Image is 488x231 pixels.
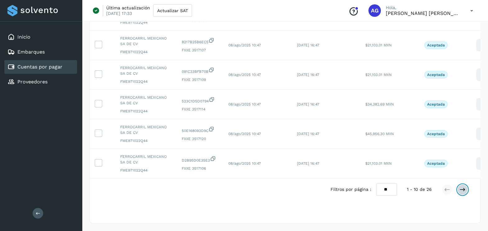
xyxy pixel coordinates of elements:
span: 08/ago/2025 10:47 [228,43,261,47]
span: 50E168093D9C [182,126,218,134]
p: Última actualización [106,5,150,11]
span: Actualizar SAT [157,8,188,13]
span: [DATE] 16:47 [297,132,319,136]
a: Embarques [17,49,45,55]
span: FME971022Q44 [120,167,172,173]
span: 523C1D5D0794 [182,97,218,104]
span: 091C33BFB70B [182,67,218,74]
span: FERROCARRIL MEXICANO SA DE CV [120,65,172,76]
p: Aceptada [427,73,445,77]
p: Aceptada [427,102,445,106]
div: Embarques [4,45,77,59]
p: Aceptada [427,161,445,166]
span: 08/ago/2025 10:47 [228,132,261,136]
span: FERROCARRIL MEXICANO SA DE CV [120,154,172,165]
span: FXXE 3517120 [182,136,218,142]
span: FME971022Q44 [120,79,172,84]
a: Inicio [17,34,30,40]
span: [DATE] 16:47 [297,73,319,77]
span: Filtros por página : [331,186,371,193]
p: Abigail Gonzalez Leon [386,10,460,16]
span: $21,103.01 MXN [365,161,392,166]
p: Aceptada [427,43,445,47]
div: Proveedores [4,75,77,89]
p: [DATE] 17:33 [106,11,132,16]
span: [DATE] 16:47 [297,161,319,166]
div: Cuentas por pagar [4,60,77,74]
span: 08/ago/2025 10:47 [228,161,261,166]
span: 8217B25B6EC5 [182,37,218,45]
span: FXXE 3517114 [182,106,218,112]
p: Aceptada [427,132,445,136]
span: [DATE] 16:47 [297,43,319,47]
a: Proveedores [17,79,48,85]
span: $34,382.69 MXN [365,102,394,106]
span: FERROCARRIL MEXICANO SA DE CV [120,124,172,135]
span: [DATE] 16:47 [297,102,319,106]
div: Inicio [4,30,77,44]
span: $45,956.30 MXN [365,132,394,136]
span: 08/ago/2025 10:47 [228,102,261,106]
span: FME971022Q44 [120,49,172,55]
span: FME971022Q44 [120,20,172,25]
span: D2B95D0E35E3 [182,156,218,163]
span: FXXE 3517106 [182,166,218,171]
span: FXXE 3517109 [182,77,218,82]
span: $21,103.01 MXN [365,73,392,77]
p: Hola, [386,5,460,10]
a: Cuentas por pagar [17,64,62,70]
span: 08/ago/2025 10:47 [228,73,261,77]
span: FERROCARRIL MEXICANO SA DE CV [120,35,172,47]
span: FERROCARRIL MEXICANO SA DE CV [120,95,172,106]
span: $21,103.01 MXN [365,43,392,47]
button: Actualizar SAT [153,4,192,17]
span: FME971022Q44 [120,138,172,144]
span: 1 - 10 de 26 [407,186,432,193]
span: FME971022Q44 [120,108,172,114]
span: FXXE 3517107 [182,47,218,53]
